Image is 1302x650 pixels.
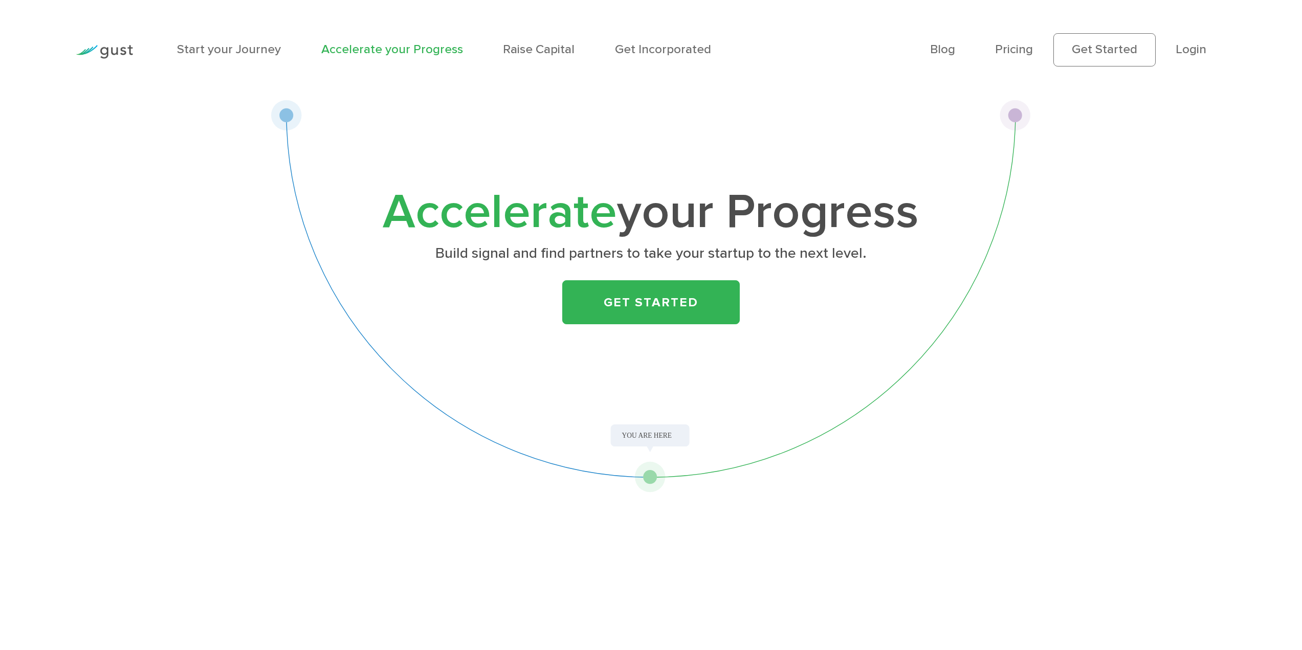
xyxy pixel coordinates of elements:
a: Get Started [1053,33,1156,66]
a: Get Started [562,280,740,325]
a: Start your Journey [177,42,281,57]
a: Pricing [995,42,1033,57]
p: Build signal and find partners to take your startup to the next level. [383,244,919,263]
img: Gust Logo [76,45,133,59]
a: Login [1176,42,1206,57]
a: Accelerate your Progress [321,42,463,57]
span: Accelerate [383,183,617,241]
a: Raise Capital [503,42,575,57]
a: Blog [930,42,955,57]
a: Get Incorporated [615,42,711,57]
h1: your Progress [378,190,924,234]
